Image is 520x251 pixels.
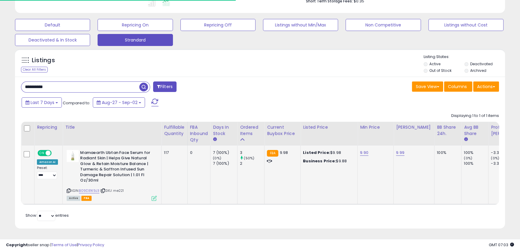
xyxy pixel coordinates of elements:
button: Deactivated & In Stock [15,34,90,46]
span: Show: entries [26,213,69,218]
div: Avg BB Share [464,124,486,137]
div: 117 [164,150,183,155]
label: Deactivated [470,61,493,66]
button: Listings without Cost [428,19,503,31]
img: 31crOGZdRhL._SL40_.jpg [67,150,79,162]
b: Listed Price: [303,150,330,155]
div: ASIN: [67,150,157,200]
h5: Listings [32,56,55,65]
span: OFF [51,150,60,155]
div: BB Share 24h. [437,124,459,137]
small: (0%) [213,156,221,161]
small: Days In Stock. [213,137,216,142]
span: ON [38,150,46,155]
div: seller snap | | [6,242,104,248]
div: 7 (100%) [213,150,237,155]
div: Amazon AI [37,159,58,165]
div: 100% [464,150,488,155]
div: Ordered Items [240,124,262,137]
span: 9.98 [280,150,288,155]
button: Filters [153,81,177,92]
div: Displaying 1 to 1 of 1 items [451,113,499,119]
div: FBA inbound Qty [190,124,208,143]
small: (50%) [244,156,254,161]
div: 100% [437,150,457,155]
b: Business Price: [303,158,336,164]
small: Avg BB Share. [464,137,467,142]
div: 0 [190,150,206,155]
button: Columns [444,81,472,92]
button: Default [15,19,90,31]
small: FBA [267,150,278,157]
a: 9.99 [396,150,404,156]
label: Active [429,61,440,66]
div: Title [65,124,159,130]
span: 2025-09-10 07:03 GMT [489,242,514,248]
span: Compared to: [63,100,90,106]
button: Aug-27 - Sep-02 [93,97,145,108]
span: | SKU: me221 [100,188,124,193]
span: Columns [448,84,467,90]
span: All listings currently available for purchase on Amazon [67,196,80,201]
div: 2 [240,161,264,166]
button: Save View [412,81,443,92]
a: B09D31K9J3 [79,188,99,193]
button: Non Competitive [346,19,421,31]
span: FBA [81,196,92,201]
div: [PERSON_NAME] [396,124,432,130]
label: Archived [470,68,486,73]
div: 100% [464,161,488,166]
div: 7 (100%) [213,161,237,166]
div: Clear All Filters [21,67,48,72]
div: 3 [240,150,264,155]
button: Listings without Min/Max [263,19,338,31]
div: Current Buybox Price [267,124,298,137]
p: Listing States: [424,54,505,60]
b: Mamaearth Ubtan Face Serum for Radiant Skin | Helps Give Natural Glow & Retain Moisture Balance |... [80,150,153,185]
button: Repricing On [98,19,173,31]
a: Privacy Policy [78,242,104,248]
strong: Copyright [6,242,28,248]
div: Fulfillable Quantity [164,124,185,137]
small: (0%) [491,156,499,161]
a: Terms of Use [51,242,77,248]
div: Repricing [37,124,60,130]
label: Out of Stock [429,68,451,73]
span: Aug-27 - Sep-02 [102,99,138,106]
span: Last 7 Days [31,99,54,106]
small: (0%) [464,156,472,161]
a: 9.90 [360,150,368,156]
div: $9.88 [303,158,353,164]
button: Repricing Off [180,19,255,31]
button: Actions [473,81,499,92]
button: Strandard [98,34,173,46]
div: Min Price [360,124,391,130]
div: $9.98 [303,150,353,155]
div: Days In Stock [213,124,235,137]
button: Last 7 Days [22,97,62,108]
div: Preset: [37,166,58,179]
div: Listed Price [303,124,355,130]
